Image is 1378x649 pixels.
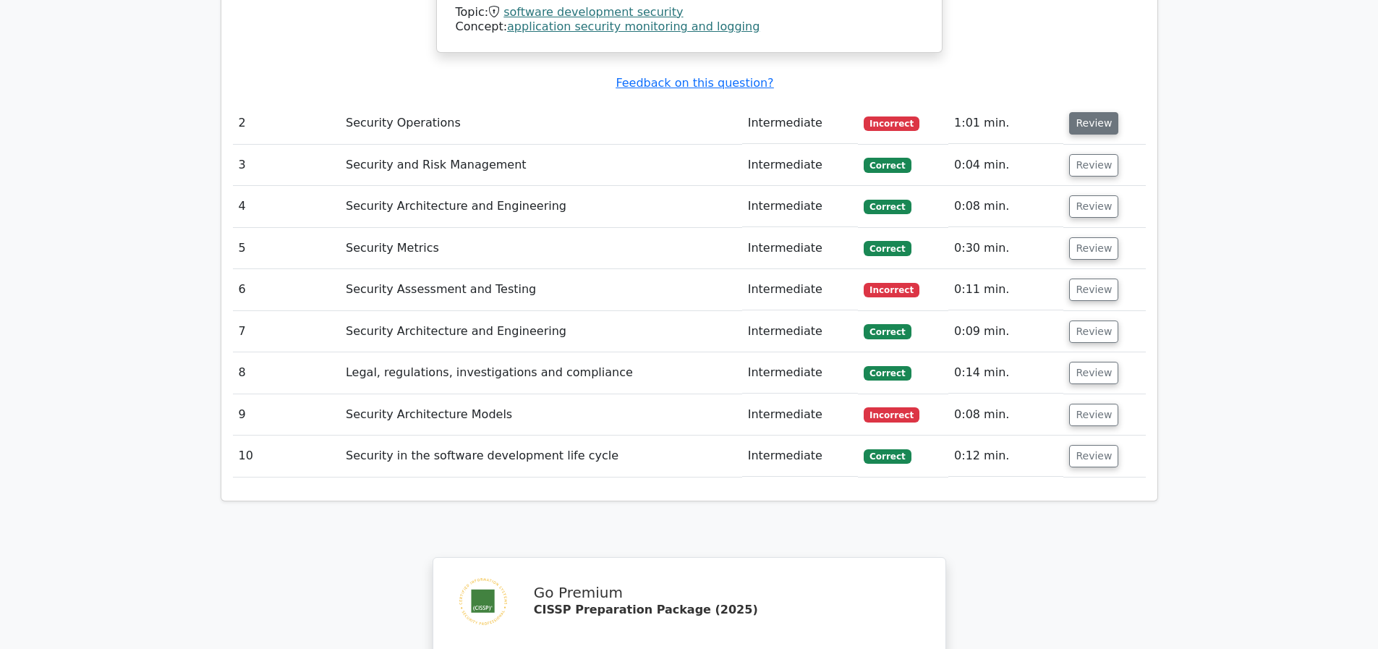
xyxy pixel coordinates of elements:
[742,269,859,310] td: Intermediate
[864,366,911,381] span: Correct
[948,145,1063,186] td: 0:04 min.
[340,352,742,394] td: Legal, regulations, investigations and compliance
[1069,362,1118,384] button: Review
[1069,321,1118,343] button: Review
[864,324,911,339] span: Correct
[864,449,911,464] span: Correct
[233,145,340,186] td: 3
[1069,195,1118,218] button: Review
[864,116,919,131] span: Incorrect
[948,269,1063,310] td: 0:11 min.
[742,103,859,144] td: Intermediate
[864,241,911,255] span: Correct
[233,436,340,477] td: 10
[233,228,340,269] td: 5
[742,228,859,269] td: Intermediate
[340,394,742,436] td: Security Architecture Models
[742,186,859,227] td: Intermediate
[1069,279,1118,301] button: Review
[456,20,923,35] div: Concept:
[340,145,742,186] td: Security and Risk Management
[864,158,911,172] span: Correct
[742,311,859,352] td: Intermediate
[948,186,1063,227] td: 0:08 min.
[948,394,1063,436] td: 0:08 min.
[233,311,340,352] td: 7
[456,5,923,20] div: Topic:
[340,103,742,144] td: Security Operations
[340,436,742,477] td: Security in the software development life cycle
[1069,112,1118,135] button: Review
[742,145,859,186] td: Intermediate
[233,394,340,436] td: 9
[864,407,919,422] span: Incorrect
[948,228,1063,269] td: 0:30 min.
[340,228,742,269] td: Security Metrics
[507,20,760,33] a: application security monitoring and logging
[340,311,742,352] td: Security Architecture and Engineering
[1069,404,1118,426] button: Review
[340,186,742,227] td: Security Architecture and Engineering
[948,352,1063,394] td: 0:14 min.
[233,269,340,310] td: 6
[233,103,340,144] td: 2
[1069,154,1118,177] button: Review
[1069,237,1118,260] button: Review
[864,283,919,297] span: Incorrect
[503,5,683,19] a: software development security
[742,394,859,436] td: Intermediate
[616,76,773,90] a: Feedback on this question?
[742,436,859,477] td: Intermediate
[864,200,911,214] span: Correct
[948,311,1063,352] td: 0:09 min.
[233,352,340,394] td: 8
[1069,445,1118,467] button: Review
[948,436,1063,477] td: 0:12 min.
[948,103,1063,144] td: 1:01 min.
[742,352,859,394] td: Intermediate
[340,269,742,310] td: Security Assessment and Testing
[233,186,340,227] td: 4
